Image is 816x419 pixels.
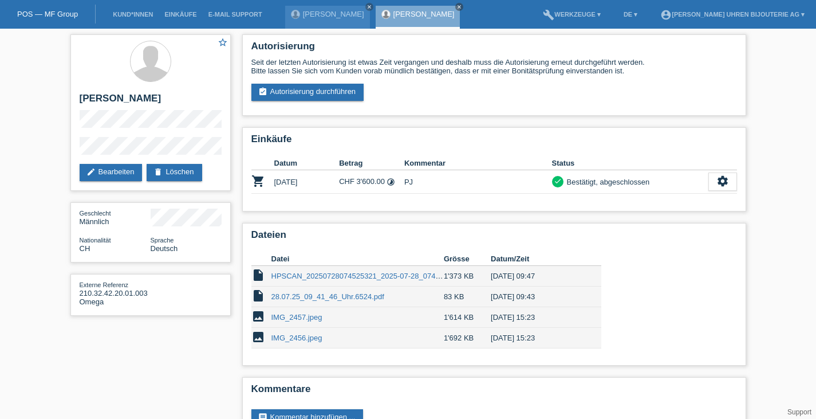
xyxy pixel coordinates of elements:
[618,11,643,18] a: DE ▾
[455,3,463,11] a: close
[251,84,364,101] a: assignment_turned_inAutorisierung durchführen
[271,272,473,280] a: HPSCAN_20250728074525321_2025-07-28_074614191.pdf
[365,3,373,11] a: close
[251,383,737,401] h2: Kommentare
[80,244,90,253] span: Schweiz
[251,310,265,323] i: image
[444,287,491,307] td: 83 KB
[274,170,340,194] td: [DATE]
[251,58,737,75] div: Seit der letzten Autorisierung ist etwas Zeit vergangen und deshalb muss die Autorisierung erneut...
[303,10,364,18] a: [PERSON_NAME]
[251,174,265,188] i: POSP00025410
[660,9,672,21] i: account_circle
[258,87,267,96] i: assignment_turned_in
[159,11,202,18] a: Einkäufe
[787,408,811,416] a: Support
[86,167,96,177] i: edit
[387,178,395,186] i: 24 Raten
[80,237,111,244] span: Nationalität
[339,170,404,194] td: CHF 3'600.00
[404,170,552,194] td: PJ
[147,164,202,181] a: deleteLöschen
[203,11,268,18] a: E-Mail Support
[80,210,111,217] span: Geschlecht
[444,266,491,287] td: 1'373 KB
[444,307,491,328] td: 1'614 KB
[80,209,151,226] div: Männlich
[366,4,372,10] i: close
[271,313,322,322] a: IMG_2457.jpeg
[274,156,340,170] th: Datum
[251,268,265,282] i: insert_drive_file
[271,252,444,266] th: Datei
[716,175,729,187] i: settings
[80,164,143,181] a: editBearbeiten
[218,37,228,49] a: star_border
[456,4,462,10] i: close
[80,281,129,288] span: Externe Referenz
[271,334,322,342] a: IMG_2456.jpeg
[153,167,163,177] i: delete
[251,330,265,344] i: image
[271,292,384,301] a: 28.07.25_09_41_46_Uhr.6524.pdf
[404,156,552,170] th: Kommentar
[537,11,606,18] a: buildWerkzeuge ▾
[444,328,491,348] td: 1'692 KB
[554,177,562,185] i: check
[218,37,228,48] i: star_border
[80,93,222,110] h2: [PERSON_NAME]
[251,289,265,303] i: insert_drive_file
[251,229,737,246] h2: Dateien
[491,252,585,266] th: Datum/Zeit
[491,287,585,307] td: [DATE] 09:43
[251,41,737,58] h2: Autorisierung
[543,9,554,21] i: build
[251,134,737,151] h2: Einkäufe
[552,156,708,170] th: Status
[107,11,159,18] a: Kund*innen
[393,10,455,18] a: [PERSON_NAME]
[491,266,585,287] td: [DATE] 09:47
[444,252,491,266] th: Grösse
[80,280,151,306] div: 210.32.42.20.01.003 Omega
[655,11,810,18] a: account_circle[PERSON_NAME] Uhren Bijouterie AG ▾
[151,237,174,244] span: Sprache
[339,156,404,170] th: Betrag
[491,328,585,348] td: [DATE] 15:23
[491,307,585,328] td: [DATE] 15:23
[17,10,78,18] a: POS — MF Group
[563,176,650,188] div: Bestätigt, abgeschlossen
[151,244,178,253] span: Deutsch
